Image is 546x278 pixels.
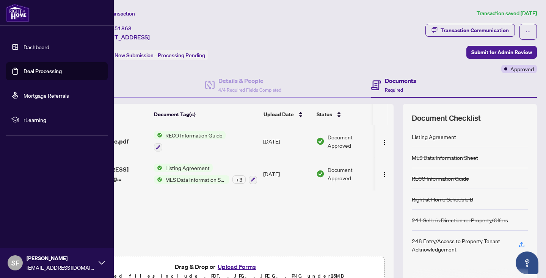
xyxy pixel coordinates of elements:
[471,46,532,58] span: Submit for Admin Review
[425,24,515,37] button: Transaction Communication
[154,131,226,151] button: Status IconRECO Information Guide
[151,104,260,125] th: Document Tag(s)
[24,68,62,75] a: Deal Processing
[264,110,294,119] span: Upload Date
[27,263,95,272] span: [EMAIL_ADDRESS][DOMAIN_NAME]
[328,133,375,150] span: Document Approved
[317,110,332,119] span: Status
[510,65,534,73] span: Approved
[477,9,537,18] article: Transaction saved [DATE]
[385,76,416,85] h4: Documents
[175,262,258,272] span: Drag & Drop or
[260,104,314,125] th: Upload Date
[115,25,132,32] span: 51868
[24,44,49,50] a: Dashboard
[162,131,226,139] span: RECO Information Guide
[412,153,478,162] div: MLS Data Information Sheet
[260,158,313,190] td: [DATE]
[154,164,257,184] button: Status IconListing AgreementStatus IconMLS Data Information Sheet+3
[24,92,69,99] a: Mortgage Referrals
[516,251,538,274] button: Open asap
[154,131,162,139] img: Status Icon
[378,135,391,147] button: Logo
[412,195,473,203] div: Right at Home Schedule B
[94,33,150,42] span: [STREET_ADDRESS]
[412,216,508,224] div: 244 Seller’s Direction re: Property/Offers
[27,254,95,262] span: [PERSON_NAME]
[162,175,229,184] span: MLS Data Information Sheet
[316,137,325,145] img: Document Status
[260,125,313,158] td: [DATE]
[154,164,162,172] img: Status Icon
[466,46,537,59] button: Submit for Admin Review
[412,174,469,183] div: RECO Information Guide
[441,24,509,36] div: Transaction Communication
[316,170,325,178] img: Document Status
[24,116,102,124] span: rLearning
[218,76,281,85] h4: Details & People
[218,87,281,93] span: 4/4 Required Fields Completed
[154,175,162,184] img: Status Icon
[385,87,403,93] span: Required
[94,10,135,17] span: View Transaction
[314,104,378,125] th: Status
[526,29,531,34] span: ellipsis
[215,262,258,272] button: Upload Forms
[115,52,205,59] span: New Submission - Processing Pending
[11,258,19,268] span: SF
[6,4,30,22] img: logo
[381,139,388,145] img: Logo
[412,133,456,141] div: Listing Agreement
[232,175,246,184] div: + 3
[412,113,481,123] span: Document Checklist
[94,50,208,60] div: Status:
[381,172,388,178] img: Logo
[412,237,510,253] div: 248 Entry/Access to Property Tenant Acknowledgement
[328,166,375,182] span: Document Approved
[162,164,213,172] span: Listing Agreement
[378,168,391,180] button: Logo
